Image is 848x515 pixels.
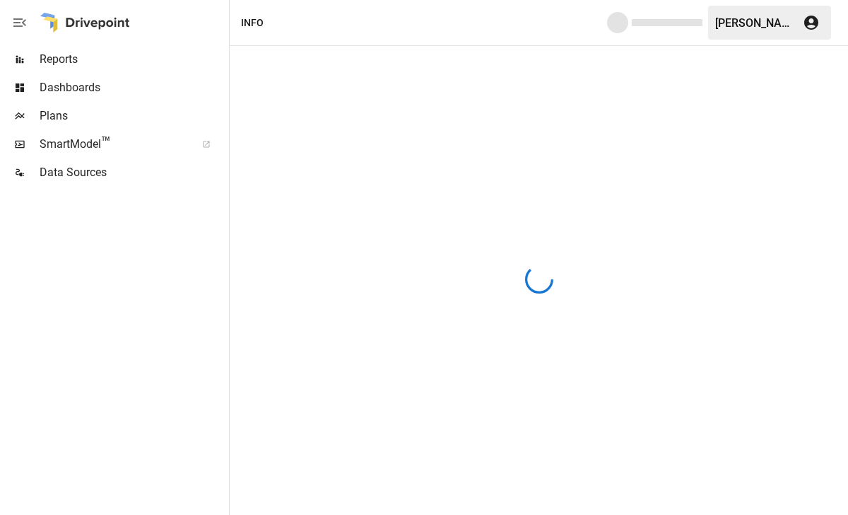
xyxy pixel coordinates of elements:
[40,164,226,181] span: Data Sources
[715,16,794,30] div: [PERSON_NAME]
[40,136,187,153] span: SmartModel
[40,51,226,68] span: Reports
[40,108,226,125] span: Plans
[40,79,226,96] span: Dashboards
[101,134,111,151] span: ™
